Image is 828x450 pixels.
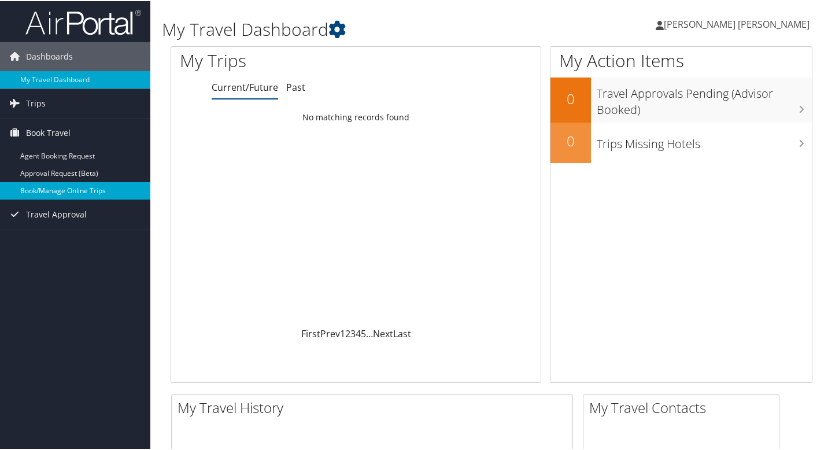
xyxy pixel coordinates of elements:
span: Trips [26,88,46,117]
h1: My Trips [180,47,378,72]
td: No matching records found [171,106,541,127]
a: 1 [340,326,345,339]
span: [PERSON_NAME] [PERSON_NAME] [664,17,809,29]
h2: 0 [550,88,591,108]
span: Travel Approval [26,199,87,228]
a: 2 [345,326,350,339]
a: Current/Future [212,80,278,93]
a: 3 [350,326,356,339]
h1: My Travel Dashboard [162,16,601,40]
a: Next [373,326,393,339]
a: Last [393,326,411,339]
h3: Travel Approvals Pending (Advisor Booked) [597,79,812,117]
h1: My Action Items [550,47,812,72]
span: Book Travel [26,117,71,146]
a: 5 [361,326,366,339]
h3: Trips Missing Hotels [597,129,812,151]
h2: 0 [550,130,591,150]
a: 0Trips Missing Hotels [550,121,812,162]
a: 4 [356,326,361,339]
a: Prev [320,326,340,339]
a: First [301,326,320,339]
a: [PERSON_NAME] [PERSON_NAME] [656,6,821,40]
h2: My Travel History [178,397,572,416]
img: airportal-logo.png [25,8,141,35]
span: … [366,326,373,339]
a: 0Travel Approvals Pending (Advisor Booked) [550,76,812,121]
h2: My Travel Contacts [589,397,779,416]
span: Dashboards [26,41,73,70]
a: Past [286,80,305,93]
